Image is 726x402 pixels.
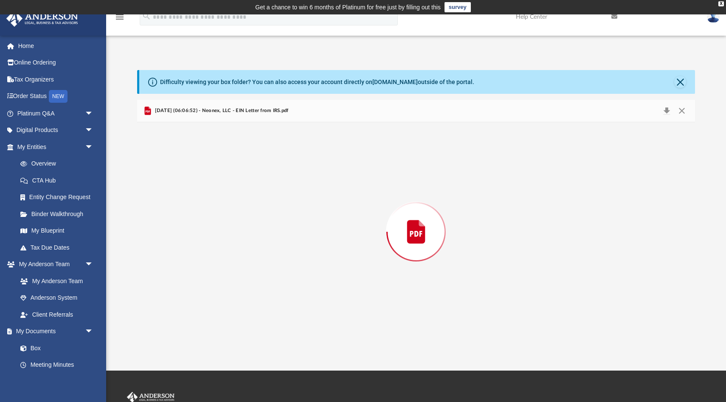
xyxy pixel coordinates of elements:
span: arrow_drop_down [85,105,102,122]
div: NEW [49,90,68,103]
a: menu [115,16,125,22]
a: CTA Hub [12,172,106,189]
a: Tax Due Dates [12,239,106,256]
a: survey [445,2,471,12]
a: My Documentsarrow_drop_down [6,323,102,340]
i: menu [115,12,125,22]
a: Meeting Minutes [12,357,102,374]
a: Forms Library [12,373,98,390]
button: Close [674,76,686,88]
a: Digital Productsarrow_drop_down [6,122,106,139]
a: Client Referrals [12,306,102,323]
button: Download [659,105,674,117]
div: close [718,1,724,6]
a: My Anderson Teamarrow_drop_down [6,256,102,273]
a: Anderson System [12,290,102,306]
a: Online Ordering [6,54,106,71]
div: Difficulty viewing your box folder? You can also access your account directly on outside of the p... [160,78,474,87]
button: Close [674,105,689,117]
a: Overview [12,155,106,172]
a: Box [12,340,98,357]
span: [DATE] (06:06:52) - Neonex, LLC - EIN Letter from IRS.pdf [153,107,288,115]
div: Get a chance to win 6 months of Platinum for free just by filling out this [255,2,441,12]
a: My Anderson Team [12,273,98,290]
img: User Pic [707,11,720,23]
div: Preview [137,100,695,341]
span: arrow_drop_down [85,256,102,273]
a: Binder Walkthrough [12,205,106,222]
span: arrow_drop_down [85,323,102,340]
i: search [142,11,151,21]
a: [DOMAIN_NAME] [372,79,418,85]
a: Platinum Q&Aarrow_drop_down [6,105,106,122]
a: Tax Organizers [6,71,106,88]
span: arrow_drop_down [85,138,102,156]
a: Order StatusNEW [6,88,106,105]
a: Entity Change Request [12,189,106,206]
a: Home [6,37,106,54]
a: My Blueprint [12,222,102,239]
span: arrow_drop_down [85,122,102,139]
a: My Entitiesarrow_drop_down [6,138,106,155]
img: Anderson Advisors Platinum Portal [4,10,81,27]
